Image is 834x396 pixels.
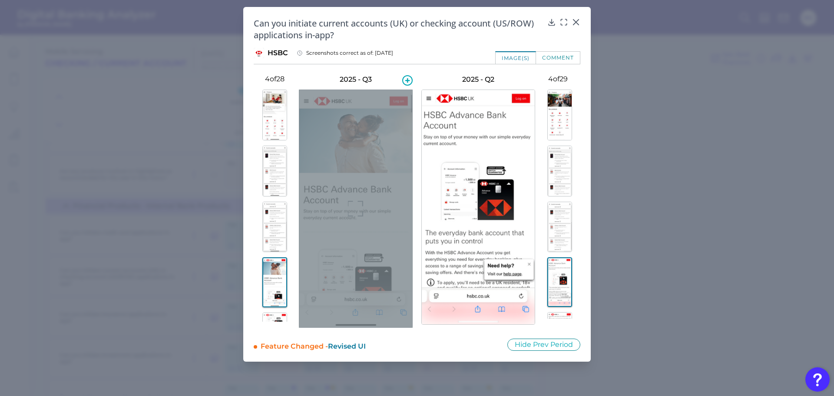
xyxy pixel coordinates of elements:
button: Hide Prev Period [507,339,580,351]
img: Products-HSBC-Q3-2025-016.png [262,257,287,307]
div: Feature Changed - [261,338,495,351]
img: Prods_HSBC__MOS_Q2_2025 001.png [547,90,572,140]
div: comment [536,51,580,64]
h3: 2025 - Q2 [421,75,535,84]
p: 4 of 28 [254,75,295,83]
span: Screenshots correct as of: [DATE] [306,50,393,57]
img: Prods_HSBC__MOS_Q2_2025-013-.png [547,257,572,307]
img: Products-HSBC-Q3-2025-001.png [262,90,287,140]
div: image(s) [495,51,536,64]
img: Products-HSBC-Q3-2025-014.png [262,146,287,196]
h3: 2025 - Q3 [299,75,413,84]
span: Revised UI [328,342,366,350]
img: Products-HSBC-Q3-2025-017.png [262,313,287,363]
img: Products-HSBC-Q3-2025-015.png [262,202,287,253]
img: Prods_HSBC__MOS_Q2_2025-014-.png [547,312,572,363]
button: Open Resource Center [805,367,830,392]
h2: Can you initiate current accounts (UK) or checking account (US/ROW) applications in-app? [254,17,544,41]
p: 4 of 29 [535,75,580,83]
img: Prods_HSBC__MOS_Q2_2025-013-.png [421,90,535,325]
img: Prods_HSBC__MOS_Q2_2025-012-.png [547,202,572,253]
img: Prods_HSBC__MOS_Q2_2025-011-.png [547,146,572,196]
img: HSBC [254,48,264,58]
span: HSBC [268,48,288,58]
